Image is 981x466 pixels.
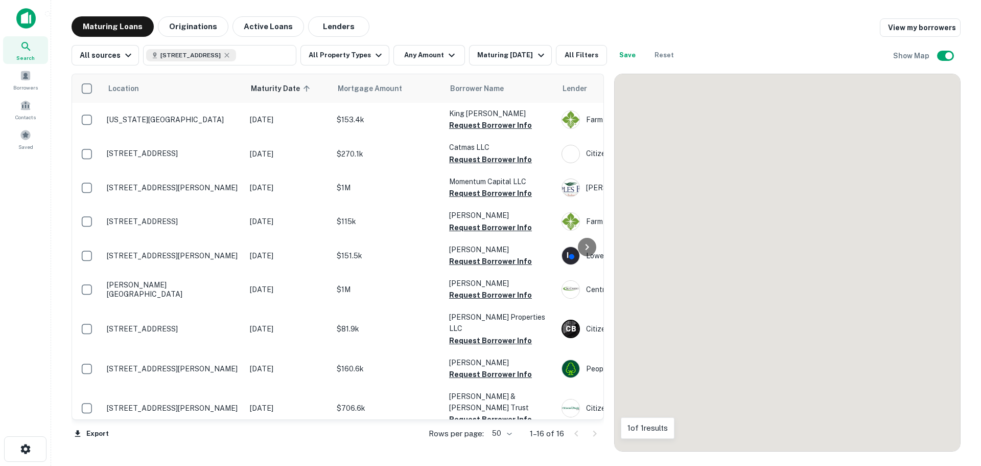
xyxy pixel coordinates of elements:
p: [DATE] [250,363,326,374]
h6: Show Map [893,50,931,61]
p: $1M [337,284,439,295]
div: Citizens Bank [562,145,715,163]
th: Borrower Name [444,74,556,103]
img: picture [562,360,579,378]
p: [PERSON_NAME] [449,244,551,255]
img: capitalize-icon.png [16,8,36,29]
img: picture [562,247,579,264]
p: [DATE] [250,216,326,227]
span: Mortgage Amount [338,82,415,95]
p: [PERSON_NAME] & [PERSON_NAME] Trust [449,391,551,413]
p: [DATE] [250,284,326,295]
a: Contacts [3,96,48,123]
button: Request Borrower Info [449,289,532,301]
p: [DATE] [250,403,326,414]
span: Saved [18,143,33,151]
p: King [PERSON_NAME] [449,108,551,119]
button: All Property Types [300,45,389,65]
p: 1 of 1 results [627,422,668,434]
button: Any Amount [393,45,465,65]
p: Rows per page: [429,428,484,440]
button: Active Loans [232,16,304,37]
p: [DATE] [250,250,326,261]
div: 50 [488,426,513,441]
p: [STREET_ADDRESS] [107,217,240,226]
img: picture [562,281,579,298]
p: $151.5k [337,250,439,261]
button: Reset [648,45,681,65]
p: 1–16 of 16 [530,428,564,440]
a: Saved [3,125,48,153]
img: picture [562,213,579,230]
button: Originations [158,16,228,37]
div: [PERSON_NAME]/ky INC [562,179,715,197]
p: [PERSON_NAME] [449,357,551,368]
p: $706.6k [337,403,439,414]
button: Maturing Loans [72,16,154,37]
th: Lender [556,74,720,103]
button: Request Borrower Info [449,368,532,381]
button: Request Borrower Info [449,187,532,199]
p: $153.4k [337,114,439,125]
p: [DATE] [250,148,326,160]
p: [DATE] [250,323,326,335]
span: Maturity Date [251,82,313,95]
p: $81.9k [337,323,439,335]
p: Momentum Capital LLC [449,176,551,187]
p: $1M [337,182,439,193]
iframe: Chat Widget [930,384,981,433]
p: Catmas LLC [449,142,551,153]
p: [PERSON_NAME][GEOGRAPHIC_DATA] [107,280,240,299]
button: Request Borrower Info [449,221,532,234]
p: [STREET_ADDRESS][PERSON_NAME] [107,404,240,413]
a: Search [3,36,48,64]
th: Maturity Date [245,74,332,103]
button: Request Borrower Info [449,335,532,347]
a: Borrowers [3,66,48,94]
p: [DATE] [250,182,326,193]
div: All sources [80,49,134,61]
p: $115k [337,216,439,227]
span: Search [16,54,35,62]
img: picture [562,145,579,163]
p: [PERSON_NAME] Properties LLC [449,312,551,334]
div: Peoples Exchange BK [562,360,715,378]
div: 0 0 [615,74,960,451]
p: [STREET_ADDRESS][PERSON_NAME] [107,364,240,373]
button: All sources [72,45,139,65]
th: Location [102,74,245,103]
p: [US_STATE][GEOGRAPHIC_DATA] [107,115,240,124]
span: Location [108,82,139,95]
p: $270.1k [337,148,439,160]
p: [STREET_ADDRESS][PERSON_NAME] [107,183,240,192]
img: picture [562,179,579,196]
div: Lower LLC [562,247,715,265]
div: Citizens Bank [562,399,715,417]
button: Maturing [DATE] [469,45,551,65]
div: Citizens Bank [562,320,715,338]
span: Contacts [15,113,36,121]
img: picture [562,111,579,128]
span: [STREET_ADDRESS] [160,51,221,60]
button: Request Borrower Info [449,153,532,166]
p: [STREET_ADDRESS][PERSON_NAME] [107,251,240,260]
span: Lender [563,82,587,95]
button: Request Borrower Info [449,119,532,131]
p: [DATE] [250,114,326,125]
button: Request Borrower Info [449,255,532,268]
p: [STREET_ADDRESS] [107,324,240,334]
button: Lenders [308,16,369,37]
p: $160.6k [337,363,439,374]
button: Request Borrower Info [449,413,532,426]
div: Maturing [DATE] [477,49,547,61]
div: Farm Credit Mid-america Flca [562,212,715,231]
div: Central [US_STATE] ACA [562,280,715,299]
img: picture [562,400,579,417]
button: Export [72,426,111,441]
button: Save your search to get updates of matches that match your search criteria. [611,45,644,65]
